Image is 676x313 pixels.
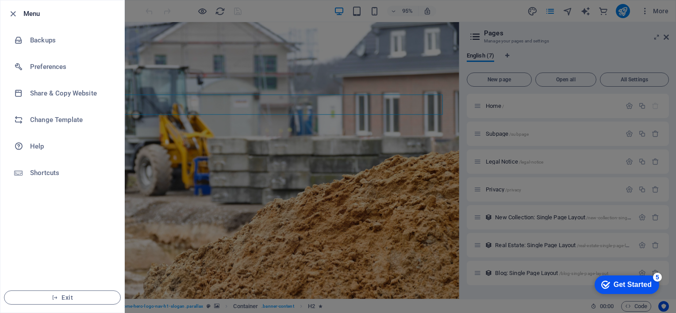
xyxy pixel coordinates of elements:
h6: Shortcuts [30,168,112,178]
div: 5 [65,2,74,11]
div: Get Started [26,10,64,18]
h6: Share & Copy Website [30,88,112,99]
h6: Preferences [30,61,112,72]
div: Get Started 5 items remaining, 0% complete [7,4,72,23]
button: 3 [20,290,31,292]
h6: Change Template [30,115,112,125]
button: 2 [20,279,31,282]
button: 1 [20,269,31,271]
button: Exit [4,290,121,305]
span: Exit [12,294,113,301]
h6: Backups [30,35,112,46]
h6: Help [30,141,112,152]
a: Help [0,133,124,160]
h6: Menu [23,8,117,19]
